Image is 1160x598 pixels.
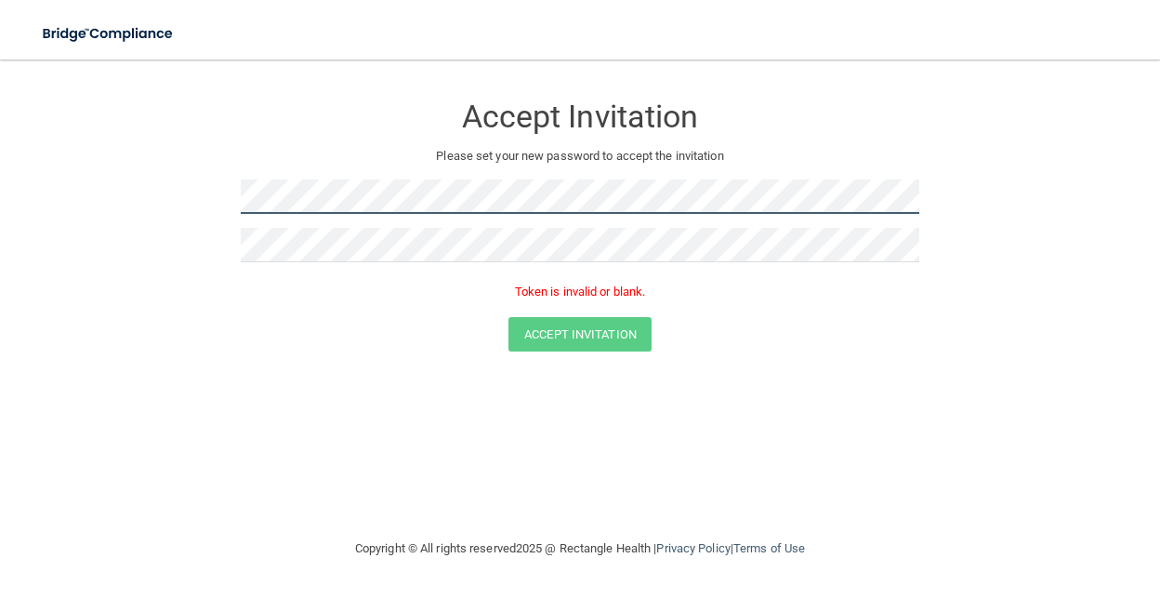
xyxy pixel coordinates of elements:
[241,519,919,578] div: Copyright © All rights reserved 2025 @ Rectangle Health | |
[241,100,919,134] h3: Accept Invitation
[733,541,805,555] a: Terms of Use
[241,281,919,303] p: Token is invalid or blank.
[255,145,905,167] p: Please set your new password to accept the invitation
[508,317,652,352] button: Accept Invitation
[28,15,190,53] img: bridge_compliance_login_screen.278c3ca4.svg
[656,541,730,555] a: Privacy Policy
